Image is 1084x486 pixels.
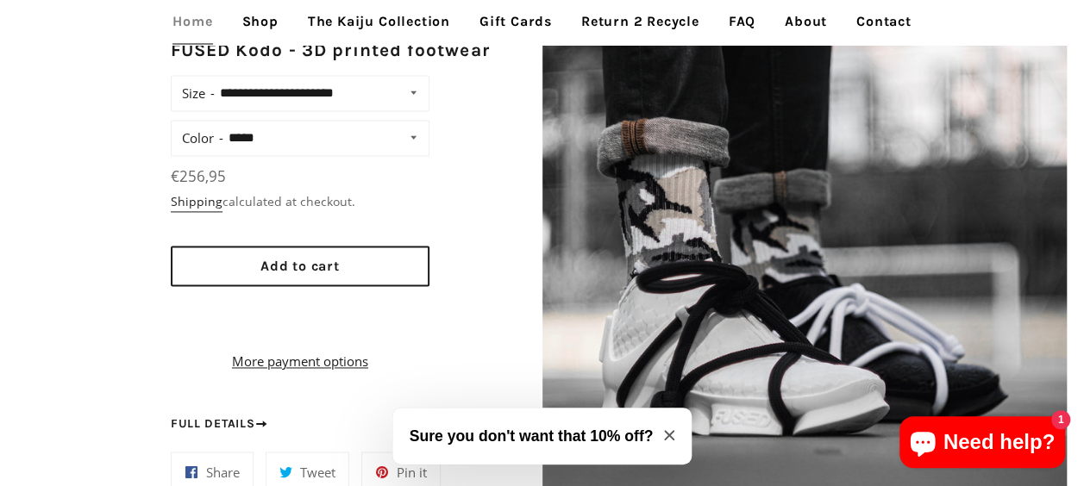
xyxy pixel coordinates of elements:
[171,351,429,371] a: More payment options
[171,38,491,63] h2: FUSED Kodo - 3D printed footwear
[171,192,429,211] div: calculated at checkout.
[182,81,215,105] label: Size
[171,193,222,212] a: Shipping
[171,295,429,334] iframe: PayPal-paypal
[260,258,340,274] span: Add to cart
[300,463,335,480] span: Tweet
[894,416,1070,472] inbox-online-store-chat: Shopify online store chat
[171,414,270,433] a: Full details
[171,166,226,186] span: €256,95
[182,126,223,150] label: Color
[171,246,429,286] button: Add to cart
[206,463,240,480] span: Share
[397,463,427,480] span: Pin it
